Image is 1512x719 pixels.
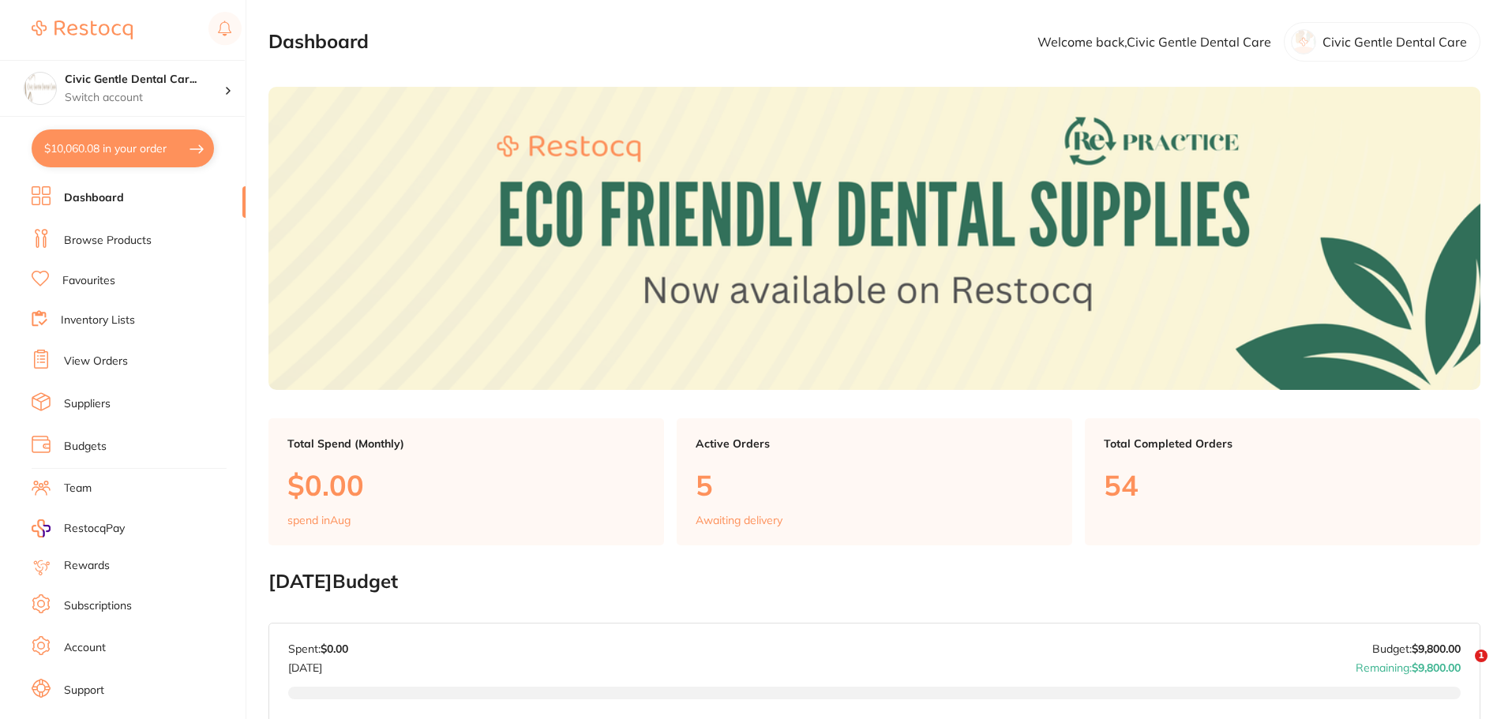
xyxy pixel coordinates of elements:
strong: $0.00 [321,642,348,656]
h4: Civic Gentle Dental Care [65,72,224,88]
p: $0.00 [287,469,645,501]
h2: [DATE] Budget [268,571,1480,593]
a: Restocq Logo [32,12,133,48]
img: Dashboard [268,87,1480,390]
p: Switch account [65,90,224,106]
a: Account [64,640,106,656]
img: RestocqPay [32,519,51,537]
p: Total Completed Orders [1104,437,1461,450]
a: Favourites [62,273,115,289]
img: Restocq Logo [32,21,133,39]
p: Civic Gentle Dental Care [1323,35,1467,49]
p: Budget: [1372,642,1461,655]
h2: Dashboard [268,31,369,53]
a: View Orders [64,354,128,369]
a: Suppliers [64,396,111,412]
p: Remaining: [1356,655,1461,674]
a: Total Spend (Monthly)$0.00spend inAug [268,418,664,546]
button: $10,060.08 in your order [32,129,214,167]
iframe: Intercom live chat [1443,650,1480,687]
a: Total Completed Orders54 [1085,418,1480,546]
p: spend in Aug [287,514,351,526]
a: Team [64,481,92,496]
a: Dashboard [64,190,124,206]
a: Browse Products [64,233,152,249]
p: Active Orders [696,437,1053,450]
p: Spent: [288,642,348,655]
p: Total Spend (Monthly) [287,437,645,450]
a: Rewards [64,558,110,574]
a: Subscriptions [64,598,132,614]
a: Support [64,683,104,698]
p: [DATE] [288,655,348,674]
span: 1 [1475,650,1488,662]
strong: $9,800.00 [1412,661,1461,675]
img: Civic Gentle Dental Care [24,73,56,104]
span: RestocqPay [64,521,125,537]
p: 54 [1104,469,1461,501]
a: Inventory Lists [61,313,135,328]
a: RestocqPay [32,519,125,537]
p: Welcome back, Civic Gentle Dental Care [1037,35,1271,49]
p: Awaiting delivery [696,514,782,526]
strong: $9,800.00 [1412,642,1461,656]
a: Budgets [64,439,107,455]
p: 5 [696,469,1053,501]
a: Active Orders5Awaiting delivery [677,418,1072,546]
